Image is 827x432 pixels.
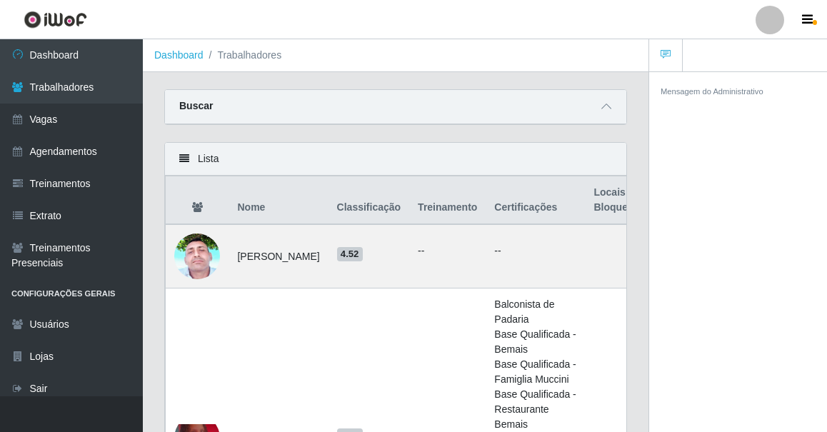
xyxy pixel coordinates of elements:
th: Locais do Bloqueio [585,176,684,225]
img: CoreUI Logo [24,11,87,29]
img: 1747667831516.jpeg [174,206,220,307]
th: Classificação [328,176,409,225]
td: [PERSON_NAME] [229,224,328,288]
li: Trabalhadores [204,48,282,63]
li: Balconista de Padaria [494,297,576,327]
li: Base Qualificada - Bemais [494,327,576,357]
span: 4.52 [336,247,362,261]
li: Base Qualificada - Restaurante Bemais [494,387,576,432]
th: Nome [229,176,328,225]
small: Mensagem do Administrativo [661,87,763,96]
th: Certificações [486,176,585,225]
div: Lista [165,143,626,176]
a: Dashboard [154,49,204,61]
strong: Buscar [179,100,213,111]
nav: breadcrumb [143,39,648,72]
li: Base Qualificada - Famiglia Muccini [494,357,576,387]
p: -- [494,243,576,258]
ul: -- [418,243,477,258]
th: Treinamento [409,176,486,225]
